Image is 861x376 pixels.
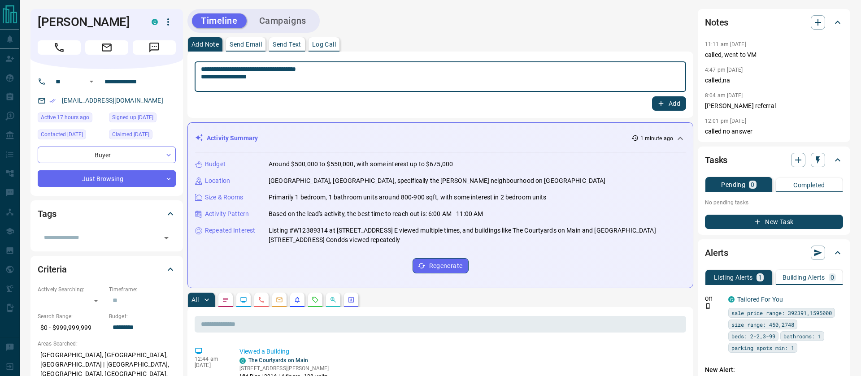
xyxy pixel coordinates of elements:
p: New Alert: [705,365,843,375]
p: Activity Pattern [205,209,249,219]
p: Search Range: [38,312,104,320]
div: Alerts [705,242,843,264]
span: sale price range: 392391,1595000 [731,308,832,317]
div: Tasks [705,149,843,171]
p: Listing Alerts [714,274,753,281]
h2: Notes [705,15,728,30]
div: condos.ca [728,296,735,303]
p: $0 - $999,999,999 [38,320,104,335]
button: Open [160,232,173,244]
span: Contacted [DATE] [41,130,83,139]
div: Buyer [38,147,176,163]
svg: Agent Actions [348,296,355,303]
p: 8:04 am [DATE] [705,92,743,99]
div: Tue Sep 16 2025 [38,112,104,125]
svg: Opportunities [330,296,337,303]
div: Notes [705,12,843,33]
p: Pending [721,182,745,188]
p: Add Note [191,41,219,48]
svg: Notes [222,296,229,303]
svg: Lead Browsing Activity [240,296,247,303]
span: Claimed [DATE] [112,130,149,139]
div: Activity Summary1 minute ago [195,130,686,147]
a: The Courtyards on Main [248,357,308,363]
p: Log Call [312,41,336,48]
p: Around $500,000 to $550,000, with some interest up to $675,000 [269,160,453,169]
span: Call [38,40,81,55]
svg: Emails [276,296,283,303]
p: 0 [751,182,754,188]
p: 1 minute ago [640,134,673,143]
h2: Criteria [38,262,67,277]
p: Listing #W12389314 at [STREET_ADDRESS] E viewed multiple times, and buildings like The Courtyards... [269,226,686,245]
p: 1 [758,274,762,281]
button: Timeline [192,13,247,28]
span: Active 17 hours ago [41,113,89,122]
button: Regenerate [413,258,469,273]
p: [PERSON_NAME] referral [705,101,843,111]
p: Send Email [230,41,262,48]
span: parking spots min: 1 [731,343,794,352]
p: Budget [205,160,226,169]
p: Primarily 1 bedroom, 1 bathroom units around 800-900 sqft, with some interest in 2 bedroom units [269,193,547,202]
div: Just Browsing [38,170,176,187]
p: 12:01 pm [DATE] [705,118,746,124]
div: Criteria [38,259,176,280]
p: [DATE] [195,362,226,368]
p: [STREET_ADDRESS][PERSON_NAME] [239,364,329,372]
button: New Task [705,215,843,229]
svg: Listing Alerts [294,296,301,303]
h1: [PERSON_NAME] [38,15,138,29]
div: condos.ca [152,19,158,25]
h2: Tasks [705,153,727,167]
p: [GEOGRAPHIC_DATA], [GEOGRAPHIC_DATA], specifically the [PERSON_NAME] neighbourhood on [GEOGRAPHIC... [269,176,606,186]
p: called no answer [705,127,843,136]
p: Size & Rooms [205,193,244,202]
svg: Calls [258,296,265,303]
p: Budget: [109,312,176,320]
span: Email [85,40,128,55]
p: All [191,297,199,303]
div: Thu Jan 10 2019 [109,112,176,125]
p: 11:11 am [DATE] [705,41,746,48]
p: Completed [793,182,825,188]
p: Areas Searched: [38,340,176,348]
span: size range: 450,2748 [731,320,794,329]
p: Repeated Interest [205,226,255,235]
svg: Push Notification Only [705,303,711,309]
button: Campaigns [250,13,315,28]
p: Off [705,295,723,303]
p: No pending tasks [705,196,843,209]
button: Open [86,76,97,87]
p: Location [205,176,230,186]
p: 0 [831,274,834,281]
p: Actively Searching: [38,285,104,294]
span: Message [133,40,176,55]
div: Tags [38,203,176,225]
p: Activity Summary [207,134,258,143]
p: called, went to VM [705,50,843,60]
p: Timeframe: [109,285,176,294]
svg: Requests [312,296,319,303]
div: Thu May 27 2021 [38,130,104,142]
p: Send Text [273,41,301,48]
p: Building Alerts [783,274,825,281]
span: Signed up [DATE] [112,113,153,122]
svg: Email Verified [49,98,56,104]
p: Viewed a Building [239,347,683,356]
p: 12:44 am [195,356,226,362]
p: 4:47 pm [DATE] [705,67,743,73]
a: [EMAIL_ADDRESS][DOMAIN_NAME] [62,97,163,104]
a: Tailored For You [737,296,783,303]
div: condos.ca [239,358,246,364]
button: Add [652,96,686,111]
p: Based on the lead's activity, the best time to reach out is: 6:00 AM - 11:00 AM [269,209,483,219]
span: bathrooms: 1 [783,332,821,341]
h2: Alerts [705,246,728,260]
p: called,na [705,76,843,85]
div: Thu Jun 12 2025 [109,130,176,142]
h2: Tags [38,207,56,221]
span: beds: 2-2,3-99 [731,332,775,341]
